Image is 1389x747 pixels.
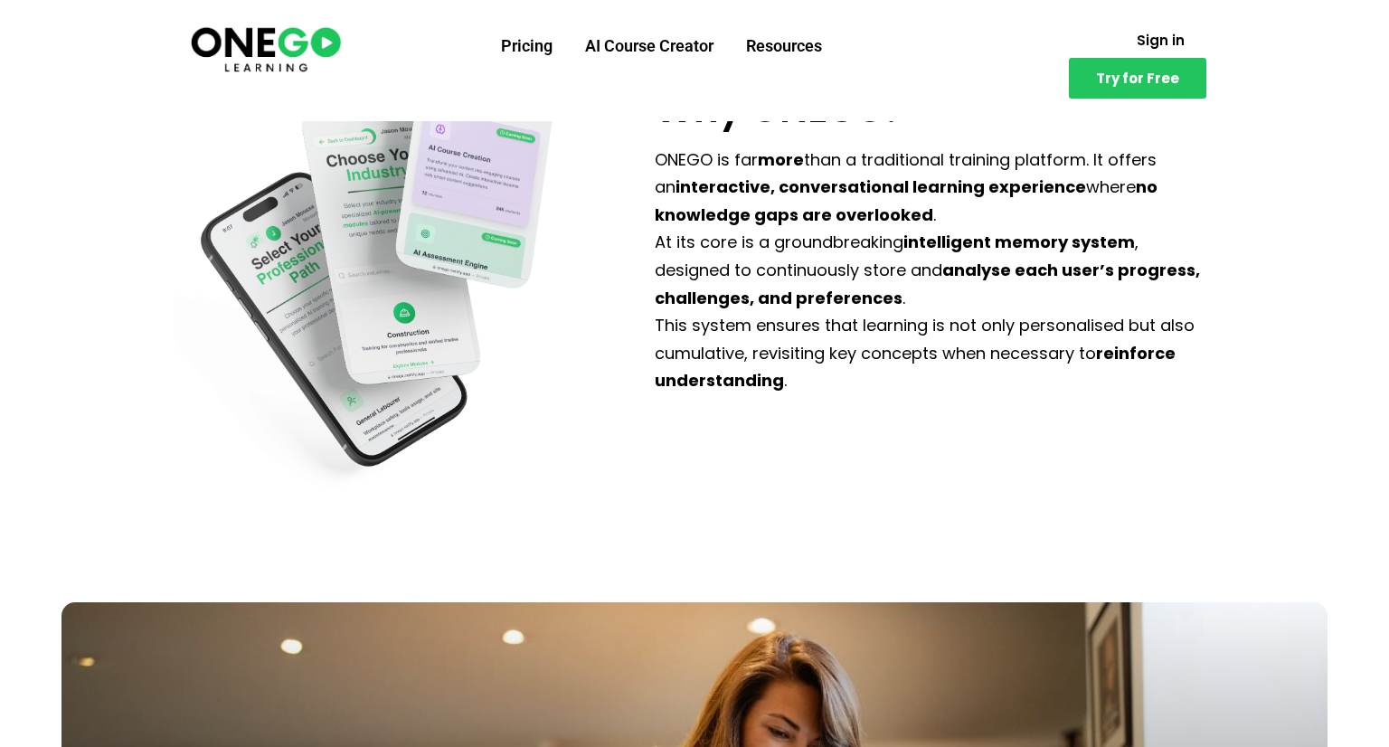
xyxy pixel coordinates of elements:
[903,231,1135,253] b: intelligent memory system
[676,175,1086,198] b: interactive, conversational learning experience
[655,312,1214,395] p: This system ensures that learning is not only personalised but also cumulative, revisiting key co...
[655,229,1214,312] p: At its core is a groundbreaking , designed to continuously store and .
[485,23,569,70] a: Pricing
[730,23,838,70] a: Resources
[655,175,1157,226] b: no knowledge gaps are overlooked
[1069,58,1206,99] a: Try for Free
[1137,33,1185,47] span: Sign in
[1115,23,1206,58] a: Sign in
[655,259,1200,309] b: analyse each user’s progress, challenges, and preferences
[758,148,804,171] b: more
[655,147,1214,230] p: ONEGO is far than a traditional training platform. It offers an where .
[569,23,730,70] a: AI Course Creator
[655,90,1214,128] h2: Why ONEGO?
[1096,71,1179,85] span: Try for Free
